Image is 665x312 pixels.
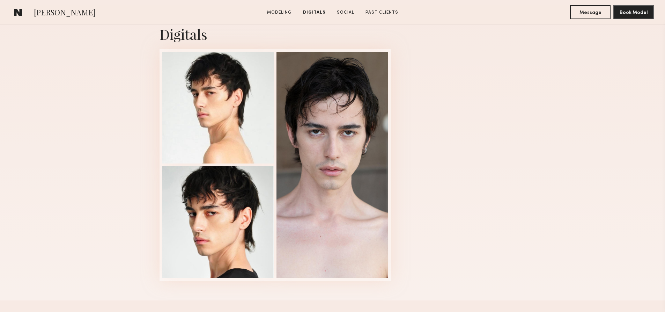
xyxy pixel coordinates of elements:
[363,9,401,16] a: Past Clients
[264,9,295,16] a: Modeling
[613,5,654,19] button: Book Model
[334,9,357,16] a: Social
[34,7,95,19] span: [PERSON_NAME]
[570,5,611,19] button: Message
[160,25,506,43] div: Digitals
[300,9,328,16] a: Digitals
[613,9,654,15] a: Book Model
